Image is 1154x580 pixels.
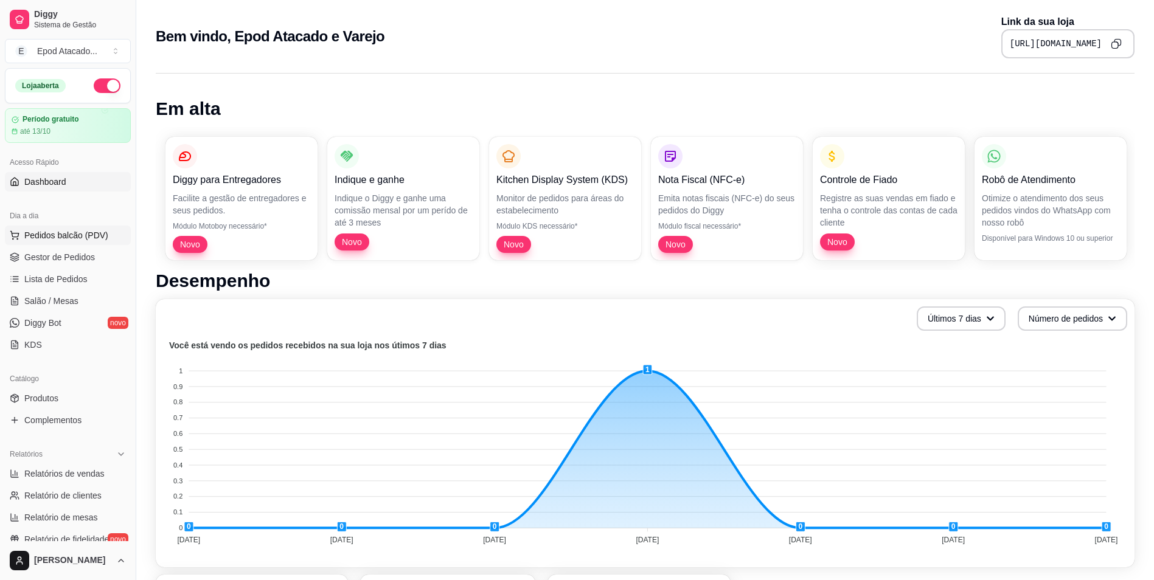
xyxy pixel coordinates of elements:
[24,533,109,545] span: Relatório de fidelidade
[658,221,796,231] p: Módulo fiscal necessário*
[179,367,182,375] tspan: 1
[173,461,182,469] tspan: 0.4
[1107,34,1126,54] button: Copy to clipboard
[1001,15,1135,29] p: Link da sua loja
[942,536,965,544] tspan: [DATE]
[5,369,131,388] div: Catálogo
[337,236,367,248] span: Novo
[5,486,131,505] a: Relatório de clientes
[24,489,102,502] span: Relatório de clientes
[5,247,131,267] a: Gestor de Pedidos
[330,536,353,544] tspan: [DATE]
[34,20,126,30] span: Sistema de Gestão
[177,536,200,544] tspan: [DATE]
[1018,306,1127,331] button: Número de pedidos
[175,238,205,250] span: Novo
[1095,536,1118,544] tspan: [DATE]
[10,449,43,459] span: Relatórios
[94,78,120,93] button: Alterar Status
[173,492,182,500] tspan: 0.2
[24,339,42,351] span: KDS
[173,398,182,406] tspan: 0.8
[5,5,131,34] a: DiggySistema de Gestão
[5,108,131,143] a: Período gratuitoaté 13/10
[5,269,131,289] a: Lista de Pedidos
[820,192,958,229] p: Registre as suas vendas em fiado e tenha o controle das contas de cada cliente
[5,153,131,172] div: Acesso Rápido
[23,115,79,124] article: Período gratuito
[661,238,690,250] span: Novo
[173,446,182,453] tspan: 0.5
[173,430,182,437] tspan: 0.6
[5,410,131,430] a: Complementos
[5,226,131,245] button: Pedidos balcão (PDV)
[173,508,182,516] tspan: 0.1
[165,137,318,260] button: Diggy para EntregadoresFacilite a gestão de entregadores e seus pedidos.Módulo Motoboy necessário...
[173,221,310,231] p: Módulo Motoboy necessário*
[173,192,310,216] p: Facilite a gestão de entregadores e seus pedidos.
[24,251,95,263] span: Gestor de Pedidos
[37,45,97,57] div: Epod Atacado ...
[820,173,958,187] p: Controle de Fiado
[651,137,803,260] button: Nota Fiscal (NFC-e)Emita notas fiscais (NFC-e) do seus pedidos do DiggyMódulo fiscal necessário*Novo
[658,192,796,216] p: Emita notas fiscais (NFC-e) do seus pedidos do Diggy
[24,273,88,285] span: Lista de Pedidos
[5,291,131,311] a: Salão / Mesas
[15,45,27,57] span: E
[982,192,1119,229] p: Otimize o atendimento dos seus pedidos vindos do WhatsApp com nosso robô
[5,206,131,226] div: Dia a dia
[5,508,131,527] a: Relatório de mesas
[917,306,1006,331] button: Últimos 7 dias
[335,173,472,187] p: Indique e ganhe
[982,233,1119,243] p: Disponível para Windows 10 ou superior
[34,9,126,20] span: Diggy
[15,79,66,92] div: Loja aberta
[24,317,61,329] span: Diggy Bot
[173,414,182,421] tspan: 0.7
[5,388,131,408] a: Produtos
[173,173,310,187] p: Diggy para Entregadores
[5,172,131,192] a: Dashboard
[789,536,812,544] tspan: [DATE]
[483,536,506,544] tspan: [DATE]
[813,137,965,260] button: Controle de FiadoRegistre as suas vendas em fiado e tenha o controle das contas de cada clienteNovo
[156,98,1135,120] h1: Em alta
[5,546,131,575] button: [PERSON_NAME]
[34,555,111,566] span: [PERSON_NAME]
[24,414,82,426] span: Complementos
[327,137,479,260] button: Indique e ganheIndique o Diggy e ganhe uma comissão mensal por um perído de até 3 mesesNovo
[24,511,98,523] span: Relatório de mesas
[335,192,472,229] p: Indique o Diggy e ganhe uma comissão mensal por um perído de até 3 meses
[24,392,58,404] span: Produtos
[24,176,66,188] span: Dashboard
[636,536,659,544] tspan: [DATE]
[982,173,1119,187] p: Robô de Atendimento
[179,524,182,531] tspan: 0
[5,530,131,549] a: Relatório de fidelidadenovo
[24,295,78,307] span: Salão / Mesas
[489,137,641,260] button: Kitchen Display System (KDS)Monitor de pedidos para áreas do estabelecimentoMódulo KDS necessário...
[173,383,182,390] tspan: 0.9
[20,126,50,136] article: até 13/10
[5,464,131,483] a: Relatórios de vendas
[496,221,634,231] p: Módulo KDS necessário*
[169,340,447,350] text: Você está vendo os pedidos recebidos na sua loja nos útimos 7 dias
[5,335,131,354] a: KDS
[24,468,105,480] span: Relatórios de vendas
[156,27,384,46] h2: Bem vindo, Epod Atacado e Varejo
[822,236,852,248] span: Novo
[5,39,131,63] button: Select a team
[1010,38,1102,50] pre: [URL][DOMAIN_NAME]
[156,270,1135,292] h1: Desempenho
[5,313,131,333] a: Diggy Botnovo
[496,173,634,187] p: Kitchen Display System (KDS)
[24,229,108,241] span: Pedidos balcão (PDV)
[975,137,1127,260] button: Robô de AtendimentoOtimize o atendimento dos seus pedidos vindos do WhatsApp com nosso robôDispon...
[658,173,796,187] p: Nota Fiscal (NFC-e)
[496,192,634,216] p: Monitor de pedidos para áreas do estabelecimento
[173,477,182,485] tspan: 0.3
[499,238,529,250] span: Novo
